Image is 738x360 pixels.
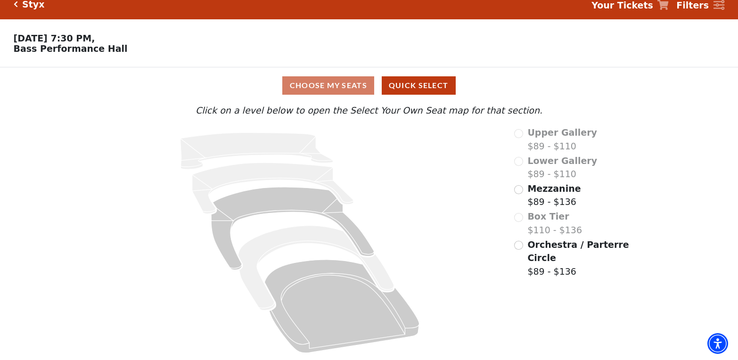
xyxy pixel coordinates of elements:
span: Upper Gallery [527,127,597,138]
span: Orchestra / Parterre Circle [527,239,629,263]
p: Click on a level below to open the Select Your Own Seat map for that section. [99,104,639,117]
span: Box Tier [527,211,569,221]
button: Quick Select [382,76,456,95]
label: $89 - $136 [527,238,630,278]
input: Orchestra / Parterre Circle$89 - $136 [514,241,523,250]
label: $89 - $110 [527,126,597,153]
label: $89 - $136 [527,182,581,209]
span: Mezzanine [527,183,581,194]
path: Upper Gallery - Seats Available: 0 [180,133,333,170]
div: Accessibility Menu [707,333,728,354]
a: Click here to go back to filters [14,1,18,8]
path: Orchestra / Parterre Circle - Seats Available: 60 [264,260,419,353]
span: Lower Gallery [527,155,597,166]
input: Mezzanine$89 - $136 [514,185,523,194]
path: Lower Gallery - Seats Available: 0 [192,163,354,214]
label: $110 - $136 [527,210,582,237]
label: $89 - $110 [527,154,597,181]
